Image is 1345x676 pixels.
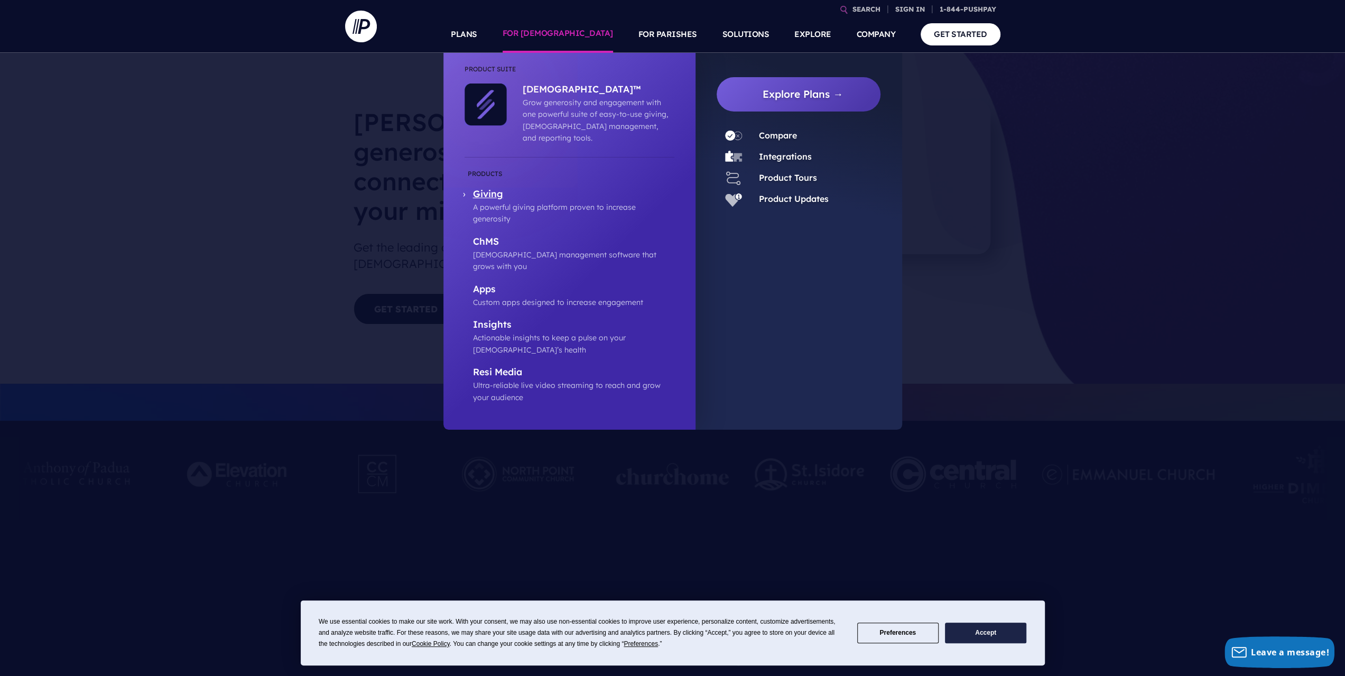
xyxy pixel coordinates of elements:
a: Explore Plans → [725,77,881,112]
div: We use essential cookies to make our site work. With your consent, we may also use non-essential ... [319,616,845,650]
button: Leave a message! [1225,636,1334,668]
p: Ultra-reliable live video streaming to reach and grow your audience [473,379,674,403]
a: EXPLORE [794,16,831,53]
button: Accept [945,623,1026,643]
p: [DEMOGRAPHIC_DATA]™ [523,84,669,97]
a: Giving A powerful giving platform proven to increase generosity [465,168,674,225]
p: Custom apps designed to increase engagement [473,297,674,308]
a: Resi Media Ultra-reliable live video streaming to reach and grow your audience [465,366,674,403]
p: A powerful giving platform proven to increase generosity [473,201,674,225]
img: Product Updates - Icon [725,191,742,208]
li: Product Suite [465,63,674,84]
a: [DEMOGRAPHIC_DATA]™ Grow generosity and engagement with one powerful suite of easy-to-use giving,... [507,84,669,144]
p: Actionable insights to keep a pulse on your [DEMOGRAPHIC_DATA]’s health [473,332,674,356]
a: FOR [DEMOGRAPHIC_DATA] [503,16,613,53]
a: FOR PARISHES [638,16,697,53]
a: GET STARTED [921,23,1000,45]
img: Product Tours - Icon [725,170,742,187]
a: Product Updates - Icon [717,191,750,208]
a: SOLUTIONS [722,16,769,53]
span: Preferences [624,640,658,647]
p: Giving [473,188,674,201]
a: Product Updates [759,193,829,204]
p: [DEMOGRAPHIC_DATA] management software that grows with you [473,249,674,273]
a: COMPANY [857,16,896,53]
a: ChMS [DEMOGRAPHIC_DATA] management software that grows with you [465,236,674,273]
a: Compare - Icon [717,127,750,144]
a: Compare [759,130,797,141]
img: ChurchStaq™ - Icon [465,84,507,126]
span: Cookie Policy [412,640,450,647]
a: Integrations [759,151,812,162]
p: Resi Media [473,366,674,379]
img: Compare - Icon [725,127,742,144]
a: Apps Custom apps designed to increase engagement [465,283,674,309]
p: Grow generosity and engagement with one powerful suite of easy-to-use giving, [DEMOGRAPHIC_DATA] ... [523,97,669,144]
button: Preferences [857,623,939,643]
p: ChMS [473,236,674,249]
a: Insights Actionable insights to keep a pulse on your [DEMOGRAPHIC_DATA]’s health [465,319,674,356]
a: Product Tours - Icon [717,170,750,187]
img: Integrations - Icon [725,149,742,165]
p: Insights [473,319,674,332]
a: Product Tours [759,172,817,183]
a: PLANS [451,16,477,53]
div: Cookie Consent Prompt [301,600,1045,665]
p: Apps [473,283,674,297]
span: Leave a message! [1251,646,1329,658]
a: Integrations - Icon [717,149,750,165]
